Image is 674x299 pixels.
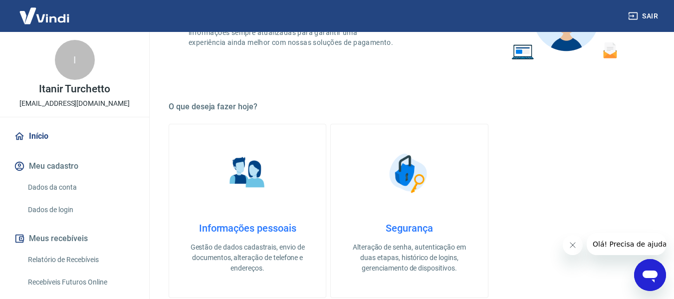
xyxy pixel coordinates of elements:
[24,250,137,270] a: Relatório de Recebíveis
[634,259,666,291] iframe: Botão para abrir a janela de mensagens
[24,177,137,198] a: Dados da conta
[330,124,488,298] a: SegurançaSegurançaAlteração de senha, autenticação em duas etapas, histórico de logins, gerenciam...
[626,7,662,25] button: Sair
[347,242,471,274] p: Alteração de senha, autenticação em duas etapas, histórico de logins, gerenciamento de dispositivos.
[24,200,137,220] a: Dados de login
[55,40,95,80] div: I
[223,148,272,198] img: Informações pessoais
[185,222,310,234] h4: Informações pessoais
[12,125,137,147] a: Início
[587,233,666,255] iframe: Mensagem da empresa
[169,102,650,112] h5: O que deseja fazer hoje?
[347,222,471,234] h4: Segurança
[6,7,84,15] span: Olá! Precisa de ajuda?
[563,235,583,255] iframe: Fechar mensagem
[169,124,326,298] a: Informações pessoaisInformações pessoaisGestão de dados cadastrais, envio de documentos, alteraçã...
[12,228,137,250] button: Meus recebíveis
[39,84,110,94] p: Itanir Turchetto
[12,0,77,31] img: Vindi
[24,272,137,293] a: Recebíveis Futuros Online
[19,98,130,109] p: [EMAIL_ADDRESS][DOMAIN_NAME]
[12,155,137,177] button: Meu cadastro
[185,242,310,274] p: Gestão de dados cadastrais, envio de documentos, alteração de telefone e endereços.
[384,148,434,198] img: Segurança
